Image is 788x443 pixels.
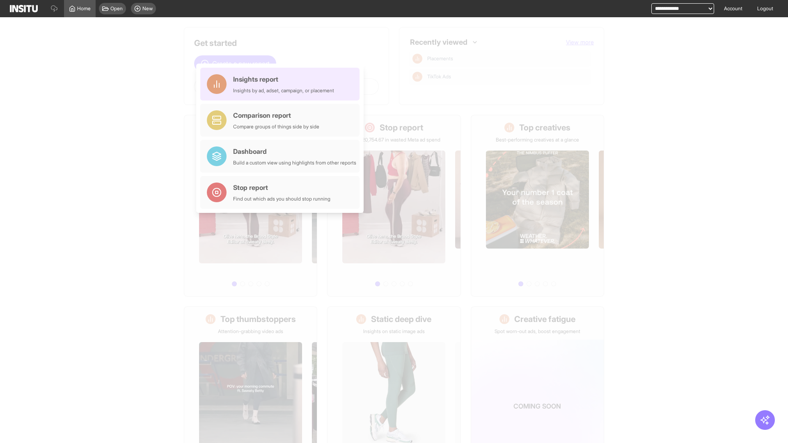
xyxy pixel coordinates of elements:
[233,123,319,130] div: Compare groups of things side by side
[233,196,330,202] div: Find out which ads you should stop running
[233,183,330,192] div: Stop report
[233,160,356,166] div: Build a custom view using highlights from other reports
[233,110,319,120] div: Comparison report
[233,146,356,156] div: Dashboard
[110,5,123,12] span: Open
[233,87,334,94] div: Insights by ad, adset, campaign, or placement
[233,74,334,84] div: Insights report
[77,5,91,12] span: Home
[142,5,153,12] span: New
[10,5,38,12] img: Logo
